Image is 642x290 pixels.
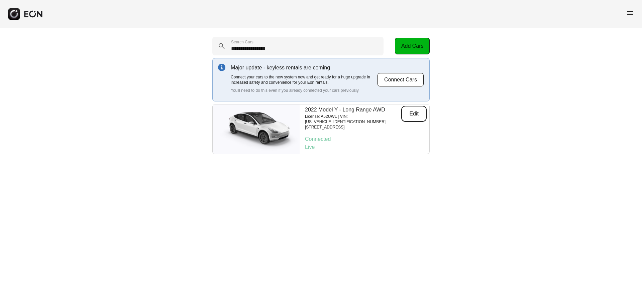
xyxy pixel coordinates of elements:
[401,106,427,122] button: Edit
[231,64,377,72] p: Major update - keyless rentals are coming
[305,114,401,124] p: License: A52UWL | VIN: [US_VEHICLE_IDENTIFICATION_NUMBER]
[218,64,225,71] img: info
[305,124,401,130] p: [STREET_ADDRESS]
[626,9,634,17] span: menu
[395,38,430,54] button: Add Cars
[231,88,377,93] p: You'll need to do this even if you already connected your cars previously.
[231,39,253,45] label: Search Cars
[231,74,377,85] p: Connect your cars to the new system now and get ready for a huge upgrade in increased safety and ...
[377,73,424,87] button: Connect Cars
[305,143,427,151] p: Live
[305,135,427,143] p: Connected
[213,107,300,151] img: car
[305,106,401,114] p: 2022 Model Y - Long Range AWD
